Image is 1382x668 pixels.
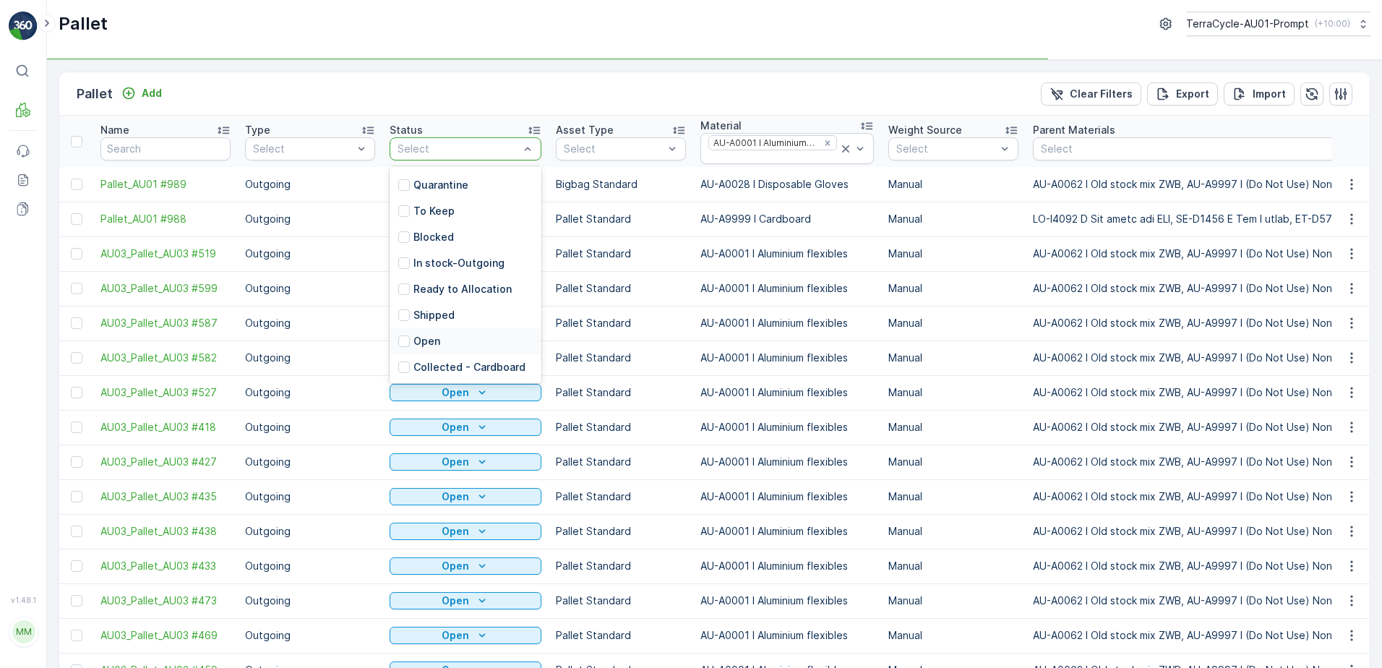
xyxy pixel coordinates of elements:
td: Manual [881,167,1026,202]
p: Select [398,142,519,156]
div: AU-A0001 I Aluminium flexibles [709,136,818,150]
p: Open [442,385,469,400]
td: AU-A0001 I Aluminium flexibles [693,375,881,410]
p: Weight Source [888,123,962,137]
p: TerraCycle-AU01-Prompt [1186,17,1309,31]
p: Type [245,123,270,137]
p: Open [442,489,469,504]
p: Blocked [413,230,454,244]
p: Open [442,559,469,573]
p: Name [100,123,129,137]
div: Toggle Row Selected [71,491,82,502]
div: Toggle Row Selected [71,421,82,433]
td: AU-A0001 I Aluminium flexibles [693,410,881,445]
div: MM [12,620,35,643]
td: Manual [881,549,1026,583]
div: Toggle Row Selected [71,526,82,537]
input: Search [100,137,231,160]
div: Toggle Row Selected [71,595,82,607]
td: Outgoing [238,479,382,514]
a: AU03_Pallet_AU03 #435 [100,489,231,504]
td: Outgoing [238,375,382,410]
p: Asset Type [556,123,614,137]
a: AU03_Pallet_AU03 #473 [100,594,231,608]
div: Toggle Row Selected [71,317,82,329]
button: Add [116,85,168,102]
td: Manual [881,514,1026,549]
td: Pallet Standard [549,618,693,653]
div: Toggle Row Selected [71,630,82,641]
span: AU03_Pallet_AU03 #433 [100,559,231,573]
p: Ready to Allocation [413,282,512,296]
td: Outgoing [238,167,382,202]
td: Pallet Standard [549,202,693,236]
td: Pallet Standard [549,236,693,271]
td: AU-A0028 I Disposable Gloves [693,167,881,202]
a: AU03_Pallet_AU03 #469 [100,628,231,643]
span: [DATE] [77,261,111,273]
p: 01993126509999989136LJ8503034601000650309 [537,12,843,30]
td: Outgoing [238,445,382,479]
button: Open [390,592,541,609]
button: Open [390,627,541,644]
td: Manual [881,479,1026,514]
a: AU03_Pallet_AU03 #427 [100,455,231,469]
div: Remove AU-A0001 I Aluminium flexibles [820,137,836,149]
td: Pallet Standard [549,445,693,479]
a: AU03_Pallet_AU03 #519 [100,247,231,261]
span: Net Amount : [12,333,80,345]
button: Open [390,453,541,471]
a: AU03_Pallet_AU03 #438 [100,524,231,539]
a: AU03_Pallet_AU03 #418 [100,420,231,434]
div: Toggle Row Selected [71,248,82,260]
td: Outgoing [238,514,382,549]
span: 01993126509999989136LJ8503034601000650309 [48,237,303,249]
td: Pallet Standard [549,306,693,341]
button: Open [390,419,541,436]
div: Toggle Row Selected [71,456,82,468]
p: Material [700,119,742,133]
p: Pallet [59,12,108,35]
td: Outgoing [238,341,382,375]
p: Export [1176,87,1209,101]
p: In stock-Outgoing [413,256,505,270]
td: AU-A0001 I Aluminium flexibles [693,514,881,549]
p: Quarantine [413,178,468,192]
p: Select [564,142,664,156]
button: Open [390,557,541,575]
td: Outgoing [238,618,382,653]
p: Parent Materials [1033,123,1115,137]
td: AU-A0001 I Aluminium flexibles [693,236,881,271]
td: Outgoing [238,236,382,271]
p: Open [442,524,469,539]
td: Pallet Standard [549,583,693,618]
p: Select [253,142,353,156]
td: Pallet Standard [549,341,693,375]
div: Toggle Row Selected [71,179,82,190]
td: AU-A0001 I Aluminium flexibles [693,341,881,375]
span: AU03_Pallet_AU03 #599 [100,281,231,296]
span: Last Weight : [12,356,81,369]
td: AU-A0001 I Aluminium flexibles [693,618,881,653]
p: Open [413,334,440,348]
p: Add [142,86,162,100]
span: Material Type : [12,309,89,321]
a: AU03_Pallet_AU03 #527 [100,385,231,400]
div: Toggle Row Selected [71,560,82,572]
td: Outgoing [238,549,382,583]
button: Open [390,488,541,505]
span: 0 kg [81,356,103,369]
button: MM [9,607,38,656]
a: AU03_Pallet_AU03 #582 [100,351,231,365]
button: Clear Filters [1041,82,1141,106]
td: Manual [881,236,1026,271]
span: AU03_Pallet_AU03 #587 [100,316,231,330]
div: Toggle Row Selected [71,283,82,294]
button: TerraCycle-AU01-Prompt(+10:00) [1186,12,1370,36]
